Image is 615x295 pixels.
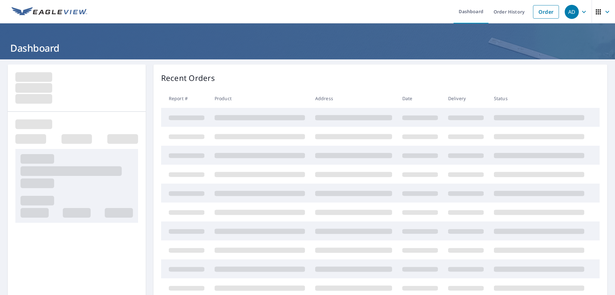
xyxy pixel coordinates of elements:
a: Order [533,5,559,19]
th: Address [310,89,397,108]
p: Recent Orders [161,72,215,84]
th: Status [489,89,589,108]
div: AD [565,5,579,19]
img: EV Logo [12,7,87,17]
th: Report # [161,89,209,108]
th: Product [209,89,310,108]
th: Delivery [443,89,489,108]
th: Date [397,89,443,108]
h1: Dashboard [8,41,607,55]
